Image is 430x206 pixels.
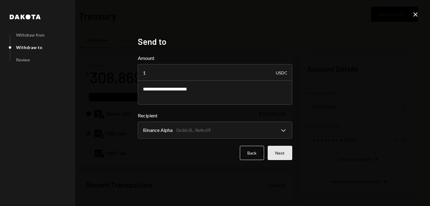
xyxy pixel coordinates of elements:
[138,122,292,139] button: Recipient
[176,126,210,134] div: 0xd6c8...9e4cd9
[16,45,42,50] div: Withdraw to
[240,146,264,160] button: Back
[16,32,45,38] div: Withdraw from
[138,112,292,119] label: Recipient
[268,146,292,160] button: Next
[138,36,292,47] h2: Send to
[16,57,30,62] div: Review
[138,54,292,62] label: Amount
[138,64,292,81] input: Enter amount
[276,64,287,81] div: USDC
